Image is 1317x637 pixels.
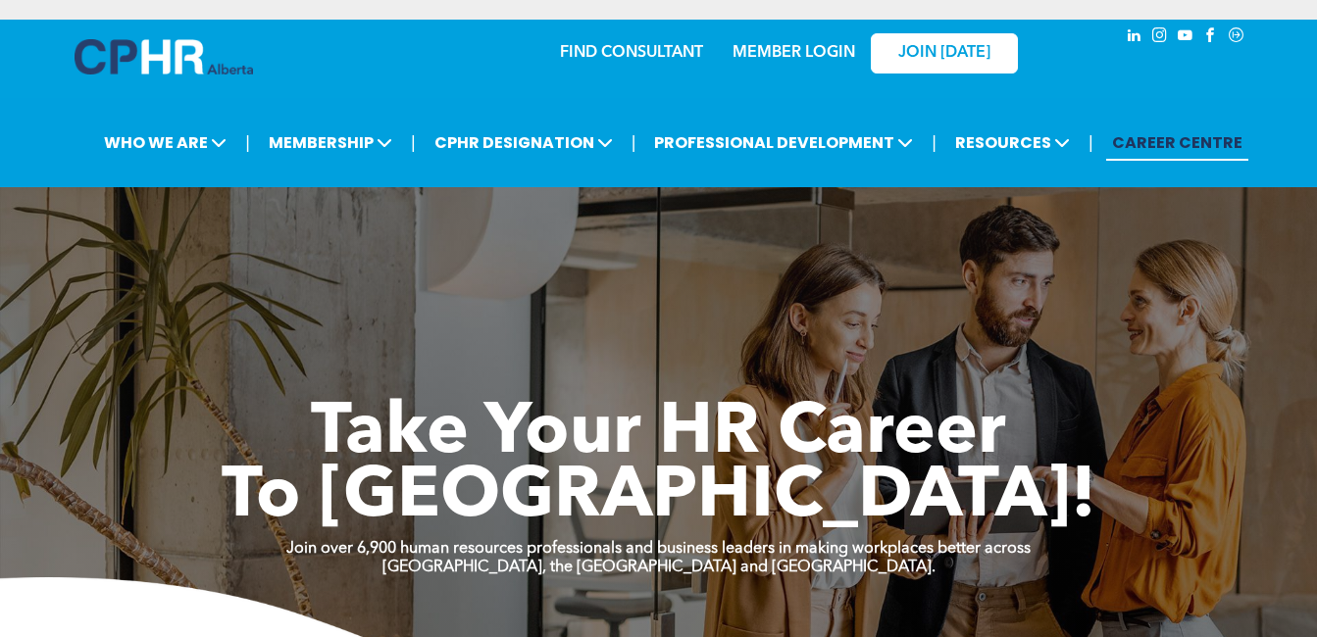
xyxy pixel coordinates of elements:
[1124,24,1145,51] a: linkedin
[222,463,1096,533] span: To [GEOGRAPHIC_DATA]!
[286,541,1031,557] strong: Join over 6,900 human resources professionals and business leaders in making workplaces better ac...
[949,124,1076,161] span: RESOURCES
[648,124,919,161] span: PROFESSIONAL DEVELOPMENT
[1200,24,1222,51] a: facebook
[98,124,232,161] span: WHO WE ARE
[382,560,936,575] strong: [GEOGRAPHIC_DATA], the [GEOGRAPHIC_DATA] and [GEOGRAPHIC_DATA].
[75,39,253,74] img: A blue and white logo for cp alberta
[932,122,937,163] li: |
[871,33,1018,73] a: JOIN [DATE]
[311,399,1006,469] span: Take Your HR Career
[1226,24,1247,51] a: Social network
[560,45,703,61] a: FIND CONSULTANT
[1089,122,1093,163] li: |
[733,45,855,61] a: MEMBER LOGIN
[1149,24,1171,51] a: instagram
[245,122,250,163] li: |
[263,124,398,161] span: MEMBERSHIP
[898,44,990,63] span: JOIN [DATE]
[429,124,619,161] span: CPHR DESIGNATION
[1175,24,1196,51] a: youtube
[1106,124,1248,161] a: CAREER CENTRE
[632,122,636,163] li: |
[411,122,416,163] li: |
